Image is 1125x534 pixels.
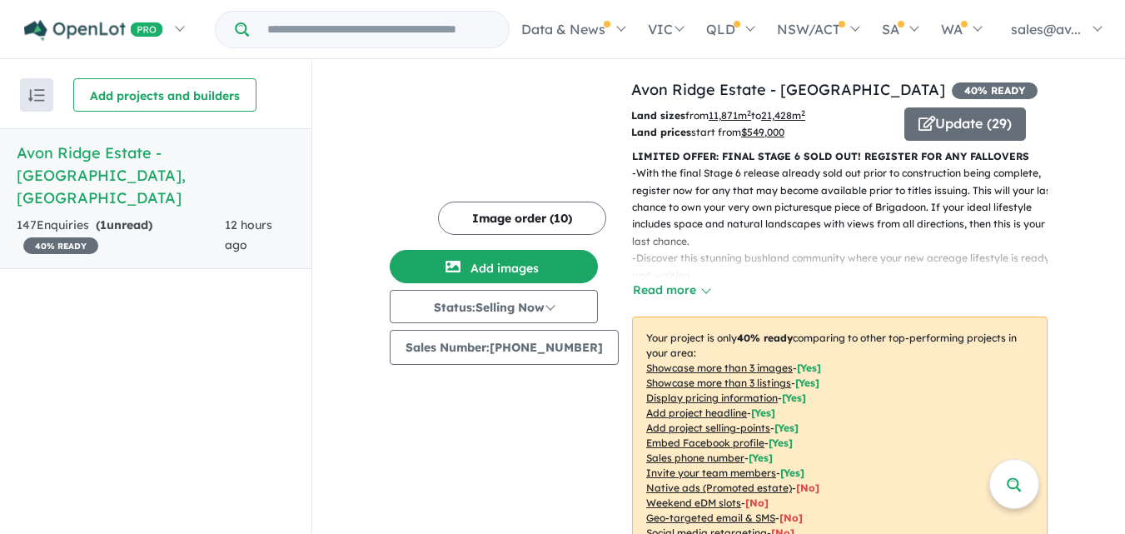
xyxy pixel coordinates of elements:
u: Display pricing information [646,392,778,404]
b: 40 % ready [737,332,793,344]
button: Status:Selling Now [390,290,598,323]
u: Invite your team members [646,467,776,479]
span: [No] [745,497,769,509]
u: Native ads (Promoted estate) [646,482,792,494]
span: [ Yes ] [751,407,775,419]
span: [ Yes ] [782,392,806,404]
u: Geo-targeted email & SMS [646,512,775,524]
p: - Discover this stunning bushland community where your new acreage lifestyle is ready and waiting. [632,250,1061,284]
sup: 2 [801,108,805,117]
u: Showcase more than 3 images [646,362,793,374]
span: [No] [779,512,803,524]
span: [No] [796,482,819,494]
u: Embed Facebook profile [646,437,764,449]
button: Add projects and builders [73,78,256,112]
u: 11,871 m [709,109,751,122]
button: Read more [632,281,710,300]
p: start from [631,124,892,141]
button: Update (29) [904,107,1026,141]
strong: ( unread) [96,217,152,232]
button: Sales Number:[PHONE_NUMBER] [390,330,619,365]
img: sort.svg [28,89,45,102]
p: LIMITED OFFER: FINAL STAGE 6 SOLD OUT! REGISTER FOR ANY FALLOVERS [632,148,1048,165]
u: Weekend eDM slots [646,497,741,509]
span: [ Yes ] [769,437,793,449]
span: [ Yes ] [797,362,821,374]
span: [ Yes ] [780,467,804,479]
span: 40 % READY [952,82,1038,99]
span: sales@av... [1011,21,1081,37]
b: Land prices [631,126,691,138]
u: 21,428 m [761,109,805,122]
u: Add project headline [646,407,747,419]
button: Image order (10) [438,202,606,235]
span: 12 hours ago [225,217,272,252]
sup: 2 [747,108,751,117]
span: 40 % READY [23,237,98,254]
u: Sales phone number [646,452,744,464]
span: [ Yes ] [795,377,819,389]
span: to [751,109,805,122]
img: Openlot PRO Logo White [24,20,163,41]
u: Add project selling-points [646,422,770,434]
p: from [631,107,892,124]
u: $ 549,000 [741,126,784,138]
span: 1 [100,217,107,232]
b: Land sizes [631,109,685,122]
h5: Avon Ridge Estate - [GEOGRAPHIC_DATA] , [GEOGRAPHIC_DATA] [17,142,295,209]
p: - With the final Stage 6 release already sold out prior to construction being complete, register ... [632,165,1061,250]
span: [ Yes ] [749,452,773,464]
u: Showcase more than 3 listings [646,377,791,389]
div: 147 Enquir ies [17,216,225,256]
input: Try estate name, suburb, builder or developer [252,12,505,47]
span: [ Yes ] [774,422,799,434]
button: Add images [390,250,598,283]
a: Avon Ridge Estate - [GEOGRAPHIC_DATA] [631,80,945,99]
